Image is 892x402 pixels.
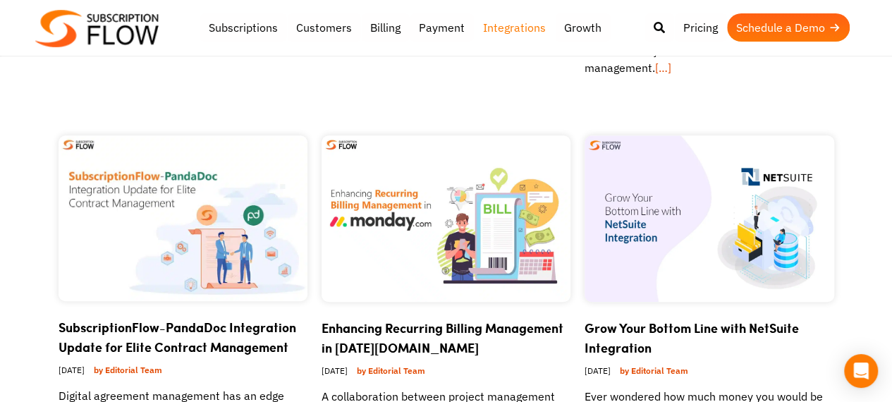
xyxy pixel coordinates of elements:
a: Payment [410,13,474,42]
a: […] [655,61,671,75]
a: Pricing [674,13,727,42]
div: [DATE] [59,357,307,387]
a: Schedule a Demo [727,13,850,42]
img: Recurring Billing Management in Monday.Com [322,135,570,302]
img: Subscriptionflow [35,10,159,47]
div: [DATE] [585,358,833,388]
a: Enhancing Recurring Billing Management in [DATE][DOMAIN_NAME] [322,319,563,357]
img: Grow Your Bottom Line with NetSuite Integration [585,135,833,302]
a: by Editorial Team [614,362,694,379]
img: SubscriptionFlow-PandaDoc Integration Update [59,135,307,301]
a: Subscriptions [200,13,287,42]
div: [DATE] [322,358,570,388]
a: Growth [555,13,611,42]
a: by Editorial Team [88,361,168,379]
a: Billing [361,13,410,42]
a: by Editorial Team [351,362,431,379]
div: Open Intercom Messenger [844,354,878,388]
a: SubscriptionFlow-PandaDoc Integration Update for Elite Contract Management [59,318,296,356]
a: Grow Your Bottom Line with NetSuite Integration [585,319,799,357]
a: Customers [287,13,361,42]
a: Integrations [474,13,555,42]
